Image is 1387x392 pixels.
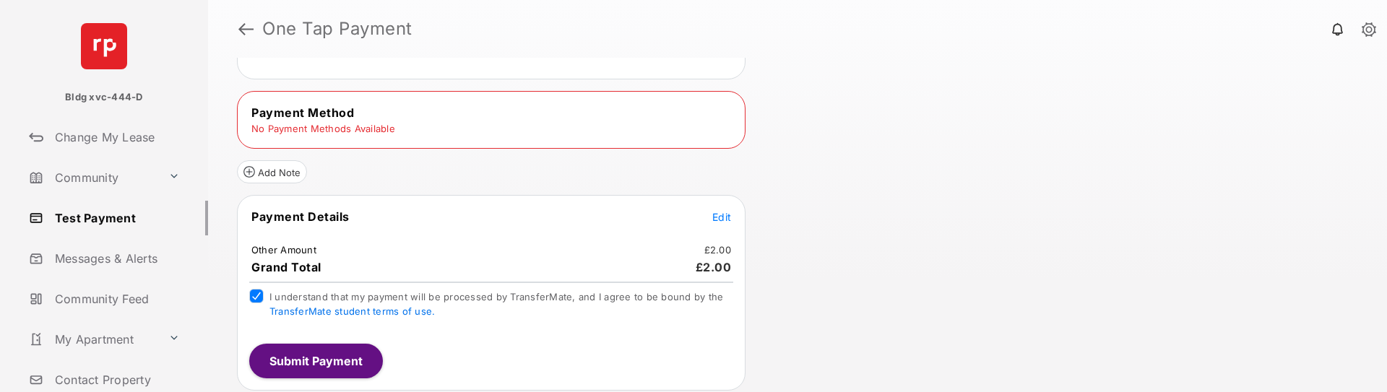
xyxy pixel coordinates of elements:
[269,291,723,317] span: I understand that my payment will be processed by TransferMate, and I agree to be bound by the
[251,122,396,135] td: No Payment Methods Available
[81,23,127,69] img: svg+xml;base64,PHN2ZyB4bWxucz0iaHR0cDovL3d3dy53My5vcmcvMjAwMC9zdmciIHdpZHRoPSI2NCIgaGVpZ2h0PSI2NC...
[712,209,731,224] button: Edit
[237,160,307,183] button: Add Note
[251,209,350,224] span: Payment Details
[23,120,208,154] a: Change My Lease
[23,241,208,276] a: Messages & Alerts
[251,260,321,274] span: Grand Total
[23,160,163,195] a: Community
[712,211,731,223] span: Edit
[23,322,163,357] a: My Apartment
[65,90,142,105] p: Bldg xvc-444-D
[251,105,354,120] span: Payment Method
[262,20,412,38] strong: One Tap Payment
[696,260,732,274] span: £2.00
[251,243,317,256] td: Other Amount
[249,344,383,378] button: Submit Payment
[704,243,732,256] td: £2.00
[23,201,208,235] a: Test Payment
[23,282,208,316] a: Community Feed
[269,305,435,317] a: TransferMate student terms of use.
